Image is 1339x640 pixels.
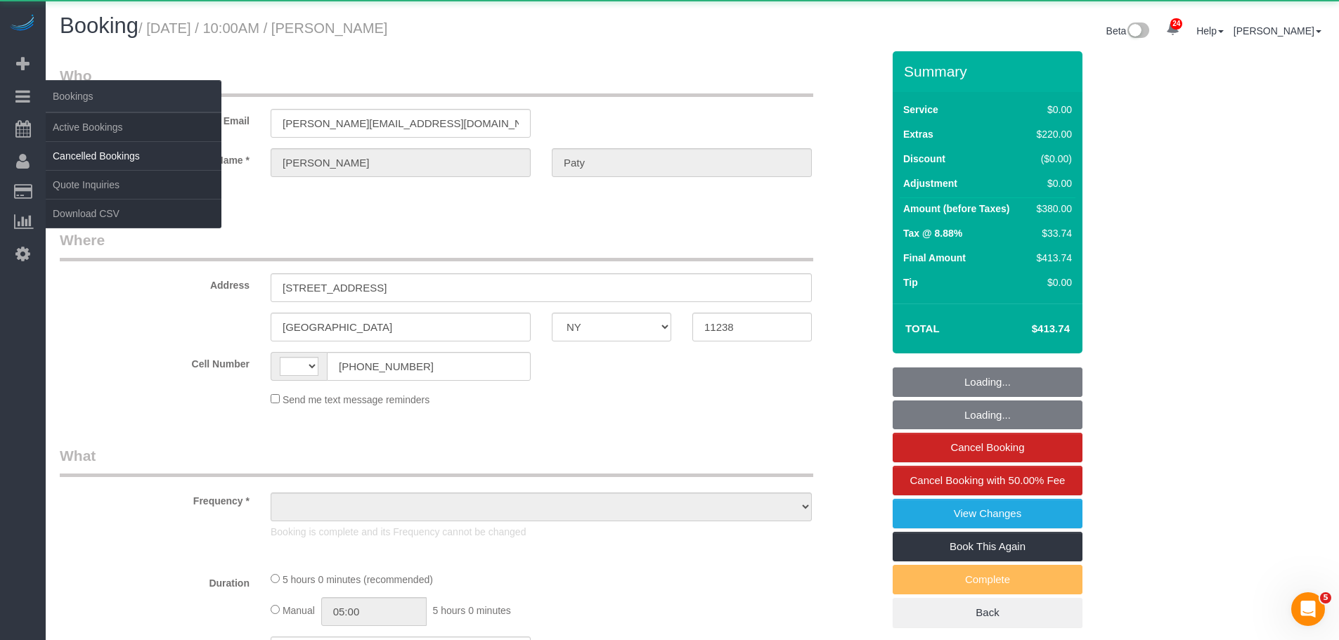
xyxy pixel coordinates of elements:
h3: Summary [904,63,1075,79]
h4: $413.74 [990,323,1070,335]
input: Zip Code [692,313,812,341]
label: Cell Number [49,352,260,371]
span: Send me text message reminders [283,394,429,405]
a: Book This Again [893,532,1082,561]
label: Frequency * [49,489,260,508]
label: Final Amount [903,251,966,265]
label: Tip [903,275,918,289]
div: ($0.00) [1031,152,1072,166]
img: Automaid Logo [8,14,37,34]
legend: What [60,445,813,477]
label: Address [49,273,260,292]
iframe: Intercom live chat [1291,592,1325,626]
span: 24 [1170,18,1182,30]
a: Cancel Booking [893,433,1082,462]
label: Service [903,103,938,117]
ul: Bookings [46,112,221,228]
a: Active Bookings [46,113,221,141]
input: Cell Number [327,352,531,381]
div: $220.00 [1031,127,1072,141]
span: Bookings [46,80,221,112]
p: Booking is complete and its Frequency cannot be changed [271,525,812,539]
span: Booking [60,13,138,38]
a: Quote Inquiries [46,171,221,199]
label: Discount [903,152,945,166]
a: Beta [1106,25,1150,37]
label: Tax @ 8.88% [903,226,962,240]
span: 5 hours 0 minutes [433,605,511,616]
legend: Who [60,65,813,97]
small: / [DATE] / 10:00AM / [PERSON_NAME] [138,20,387,36]
a: [PERSON_NAME] [1234,25,1321,37]
a: Help [1196,25,1224,37]
label: Duration [49,571,260,590]
input: Last Name [552,148,812,177]
a: 24 [1159,14,1186,45]
div: $33.74 [1031,226,1072,240]
img: New interface [1126,22,1149,41]
div: $0.00 [1031,275,1072,289]
span: 5 [1320,592,1331,603]
input: City [271,313,531,341]
label: Adjustment [903,176,957,190]
label: Extras [903,127,933,141]
div: $413.74 [1031,251,1072,265]
a: Cancelled Bookings [46,142,221,170]
a: View Changes [893,499,1082,528]
input: First Name [271,148,531,177]
div: $380.00 [1031,202,1072,216]
input: Email [271,109,531,138]
strong: Total [905,322,940,334]
label: Amount (before Taxes) [903,202,1009,216]
div: $0.00 [1031,176,1072,190]
span: 5 hours 0 minutes (recommended) [283,574,433,585]
span: Manual [283,605,315,616]
a: Cancel Booking with 50.00% Fee [893,466,1082,495]
a: Back [893,598,1082,627]
span: Cancel Booking with 50.00% Fee [910,474,1066,486]
legend: Where [60,230,813,261]
a: Download CSV [46,200,221,228]
div: $0.00 [1031,103,1072,117]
